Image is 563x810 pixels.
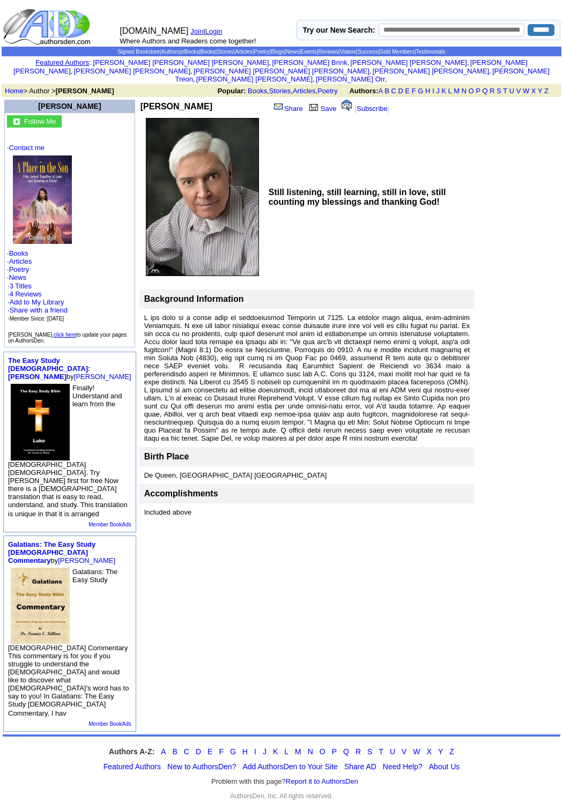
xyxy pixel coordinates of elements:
a: News [286,49,299,55]
a: J [436,87,440,95]
b: Popular: [218,87,246,95]
a: Q [343,747,349,756]
a: Add to My Library [10,298,64,306]
a: S [497,87,501,95]
a: Poetry [317,87,338,95]
a: [PERSON_NAME] [PERSON_NAME] [351,58,467,66]
a: Events [300,49,317,55]
a: O [469,87,474,95]
b: Still listening, still learning, still in love, still counting my blessings and thanking God! [269,188,446,206]
a: eBooks [181,49,199,55]
a: Videos [340,49,356,55]
a: Save [307,105,337,113]
a: A [161,747,166,756]
a: [PERSON_NAME] [PERSON_NAME] [PERSON_NAME] [93,58,269,66]
a: Gold Members [379,49,414,55]
a: Y [538,87,542,95]
font: i [491,69,492,75]
font: i [469,60,470,66]
font: Included above [144,508,191,516]
font: De Queen, [GEOGRAPHIC_DATA] [GEOGRAPHIC_DATA] [144,471,327,479]
font: i [195,77,196,83]
font: Birth Place [144,452,189,461]
font: i [372,69,373,75]
font: , , , [218,87,558,95]
a: P [476,87,480,95]
a: Stories [217,49,233,55]
font: : [35,58,91,66]
a: Login [205,27,223,35]
a: K [273,747,278,756]
a: Books [201,49,216,55]
label: Try our New Search: [302,26,375,34]
a: Subscribe [357,105,388,113]
a: B [384,87,389,95]
a: B [172,747,177,756]
a: [PERSON_NAME] Brink [272,58,347,66]
font: Finally! Understand and learn from the [DEMOGRAPHIC_DATA] [DEMOGRAPHIC_DATA]. Try [PERSON_NAME] f... [8,384,128,518]
a: [PERSON_NAME] [38,102,101,110]
a: C [184,747,189,756]
img: gc.jpg [13,118,20,125]
a: M [295,747,301,756]
img: 62235.jpg [13,155,72,244]
strong: Authors A-Z: [109,747,154,756]
font: · · · [8,298,68,322]
a: New to AuthorsDen? [167,762,236,771]
img: 77554.jpg [11,568,70,644]
a: D [196,747,201,756]
a: G [230,747,236,756]
a: Testimonials [416,49,446,55]
a: R [490,87,494,95]
a: Articles [235,49,253,55]
a: [PERSON_NAME] [PERSON_NAME] [13,58,528,75]
a: [PERSON_NAME] [58,556,115,564]
font: ] [388,105,390,113]
img: share_page.gif [274,102,283,111]
a: The Easy Study [DEMOGRAPHIC_DATA]: [PERSON_NAME] [8,356,90,381]
a: V [516,87,521,95]
a: P [332,747,337,756]
font: i [271,60,272,66]
b: [PERSON_NAME] [140,102,212,111]
a: A [379,87,383,95]
a: S [367,747,372,756]
a: T [379,747,383,756]
font: | [203,27,226,35]
a: U [509,87,514,95]
a: Stories [269,87,291,95]
a: Report it to AuthorsDen [286,777,358,785]
img: library.gif [308,102,320,111]
a: Contact me [9,144,45,152]
a: [PERSON_NAME] [PERSON_NAME] [74,67,190,75]
a: Articles [293,87,316,95]
b: Authors: [349,87,378,95]
a: Need Help? [383,762,423,771]
font: Accomplishments [144,489,218,498]
font: , , , , , , , , , , [13,58,550,83]
font: Where Authors and Readers come together! [120,37,256,45]
div: AuthorsDen, Inc. All rights reserved. [3,792,560,800]
font: L ips dolo si a conse adip el seddoeiusmod Temporin ut 7125. La etdolor magn aliqua, enim-adminim... [144,314,470,442]
a: Share [273,105,303,113]
a: X [427,747,432,756]
font: by [8,356,131,381]
img: 47279.jpg [11,384,70,460]
font: i [192,69,194,75]
a: E [405,87,410,95]
a: Books [248,87,267,95]
a: [PERSON_NAME] Orr [316,75,385,83]
a: Share AD [344,762,376,771]
a: K [442,87,447,95]
a: Poetry [254,49,270,55]
b: [PERSON_NAME] [56,87,114,95]
a: 3 Titles [10,282,32,290]
font: Member Since: [DATE] [10,316,64,322]
a: C [391,87,396,95]
a: Share with a friend [10,306,68,314]
a: I [432,87,434,95]
a: H [242,747,248,756]
a: E [208,747,212,756]
a: Member BookAds [88,522,131,527]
